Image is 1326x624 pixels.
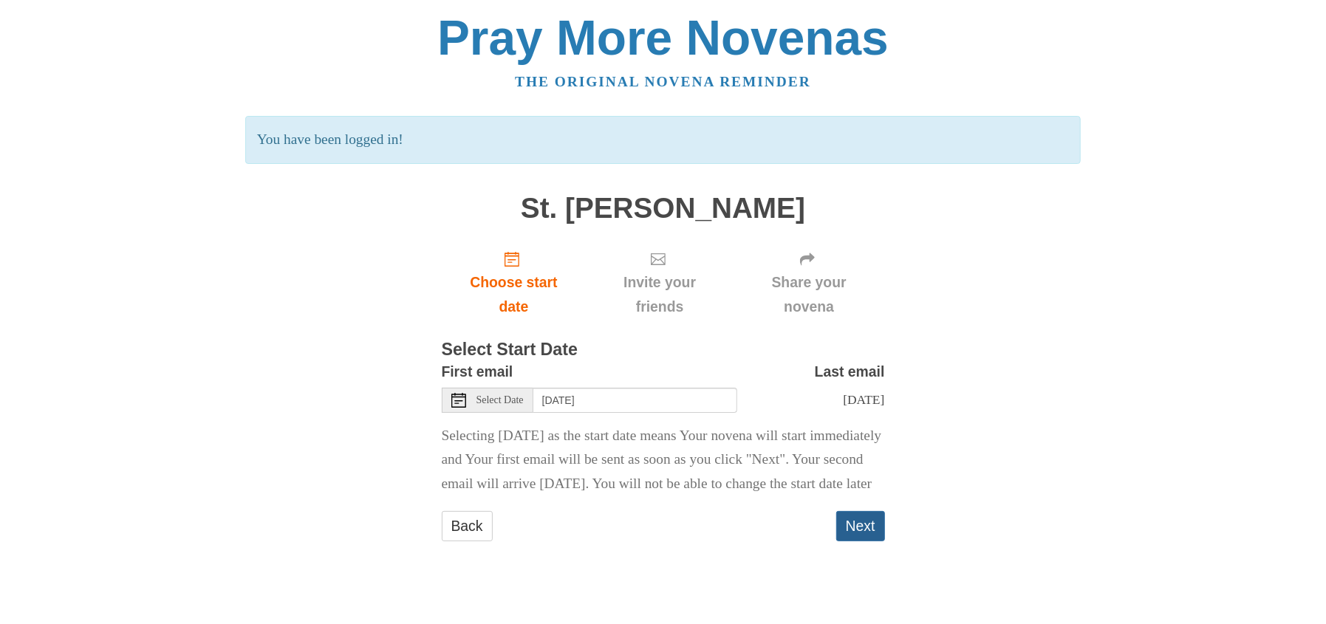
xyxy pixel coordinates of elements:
span: Share your novena [748,270,870,319]
h1: St. [PERSON_NAME] [442,193,885,224]
label: Last email [815,360,885,384]
span: Invite your friends [601,270,718,319]
a: Choose start date [442,239,587,326]
a: Back [442,511,493,541]
div: Click "Next" to confirm your start date first. [734,239,885,326]
span: Choose start date [457,270,572,319]
span: [DATE] [843,392,884,407]
input: Use the arrow keys to pick a date [533,388,737,413]
div: Click "Next" to confirm your start date first. [586,239,733,326]
p: You have been logged in! [245,116,1081,164]
a: Pray More Novenas [437,10,889,65]
p: Selecting [DATE] as the start date means Your novena will start immediately and Your first email ... [442,424,885,497]
span: Select Date [476,395,524,405]
label: First email [442,360,513,384]
button: Next [836,511,885,541]
a: The original novena reminder [515,74,811,89]
h3: Select Start Date [442,340,885,360]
